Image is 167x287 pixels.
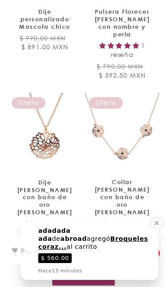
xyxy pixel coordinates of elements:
[61,235,87,242] span: abroad
[7,237,34,264] img: ImagePreview
[38,227,70,242] span: adadada ada
[94,8,151,38] a: Pulsera Florecer [PERSON_NAME] con nombre y perla
[38,227,154,251] div: de agregó al carrito
[61,268,82,274] span: minutes
[16,179,73,216] a: Dije [PERSON_NAME] con baño de oro [PERSON_NAME]
[16,8,73,31] a: Dije personalizado Mascota chico
[52,268,58,274] span: 13
[38,267,82,275] div: Hace
[94,178,151,216] a: Collar [PERSON_NAME] con baño de oro [PERSON_NAME]
[152,218,162,228] div: Close a notification
[38,253,72,263] span: $ 560.00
